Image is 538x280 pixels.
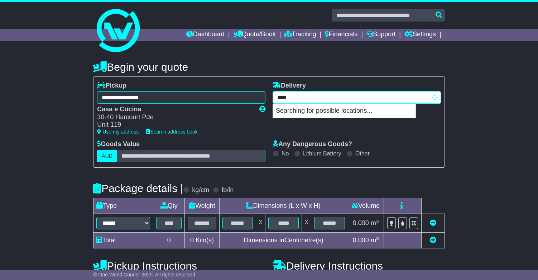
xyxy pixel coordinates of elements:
span: m [371,219,379,227]
span: 0.000 [353,237,369,244]
span: 0.000 [353,219,369,227]
a: Remove this item [430,219,436,227]
td: Dimensions (L x W x H) [219,198,348,214]
label: lb/in [222,186,234,194]
h4: Pickup Instructions [93,260,265,272]
p: Searching for possible locations... [273,104,415,118]
td: Total [93,233,153,248]
span: 0 [190,237,194,244]
label: No [282,150,289,157]
h4: Package details | [93,182,183,194]
label: Other [355,150,370,157]
td: Dimensions in Centimetre(s) [219,233,348,248]
td: x [302,214,311,233]
label: Goods Value [97,140,140,148]
a: Quote/Book [234,29,276,41]
a: Use my address [97,129,139,135]
a: Settings [404,29,436,41]
td: Weight [185,198,219,214]
a: Search address book [146,129,197,135]
div: Unit 119 [97,121,252,129]
label: AUD [97,150,117,162]
td: Volume [348,198,384,214]
span: m [371,237,379,244]
td: x [256,214,265,233]
a: Dashboard [186,29,225,41]
typeahead: Please provide city [273,91,441,104]
td: 0 [153,233,185,248]
span: © One World Courier 2025. All rights reserved. [93,272,197,277]
td: Qty [153,198,185,214]
sup: 3 [376,219,379,224]
sup: 3 [376,236,379,241]
h4: Delivery Instructions [273,260,445,272]
label: Pickup [97,82,126,90]
div: Casa e Cucina [97,106,252,113]
h4: Begin your quote [93,61,445,73]
a: Financials [325,29,357,41]
div: 30-40 Harcourt Pde [97,113,252,121]
label: Delivery [273,82,306,90]
td: Kilo(s) [185,233,219,248]
td: Type [93,198,153,214]
a: Tracking [284,29,316,41]
label: Any Dangerous Goods? [273,140,352,148]
a: Support [366,29,395,41]
label: kg/cm [192,186,209,194]
a: Add new item [430,237,436,244]
label: Lithium Battery [303,150,341,157]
